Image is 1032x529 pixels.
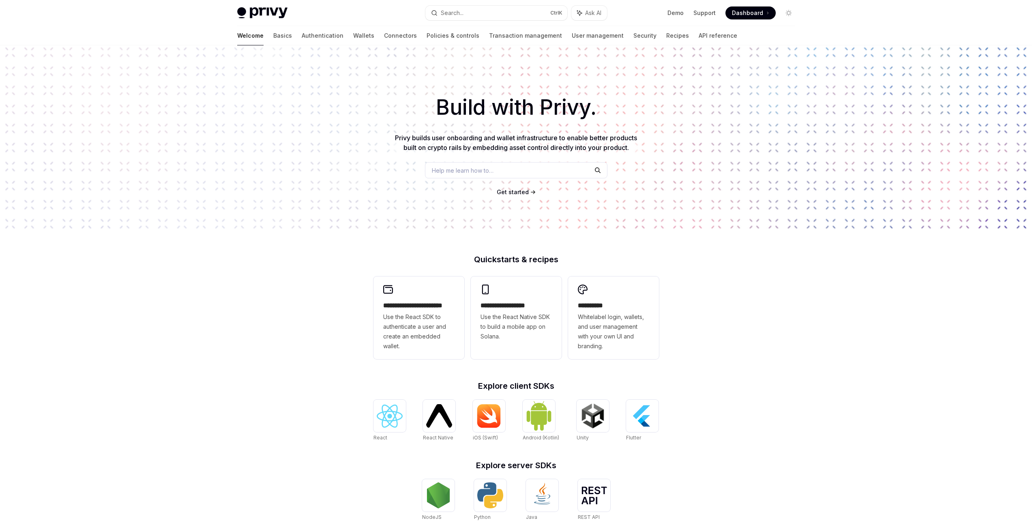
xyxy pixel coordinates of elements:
[377,405,403,428] img: React
[732,9,763,17] span: Dashboard
[395,134,637,152] span: Privy builds user onboarding and wallet infrastructure to enable better products built on crypto ...
[422,514,442,520] span: NodeJS
[577,435,589,441] span: Unity
[577,400,609,442] a: UnityUnity
[474,479,506,521] a: PythonPython
[427,26,479,45] a: Policies & controls
[489,26,562,45] a: Transaction management
[550,10,562,16] span: Ctrl K
[578,479,610,521] a: REST APIREST API
[473,435,498,441] span: iOS (Swift)
[666,26,689,45] a: Recipes
[237,26,264,45] a: Welcome
[626,435,641,441] span: Flutter
[425,6,567,20] button: Search...CtrlK
[529,482,555,508] img: Java
[302,26,343,45] a: Authentication
[497,188,529,196] a: Get started
[476,404,502,428] img: iOS (Swift)
[526,514,537,520] span: Java
[629,403,655,429] img: Flutter
[782,6,795,19] button: Toggle dark mode
[425,482,451,508] img: NodeJS
[725,6,776,19] a: Dashboard
[633,26,657,45] a: Security
[497,188,529,195] span: Get started
[477,482,503,508] img: Python
[693,9,716,17] a: Support
[523,400,559,442] a: Android (Kotlin)Android (Kotlin)
[481,312,552,341] span: Use the React Native SDK to build a mobile app on Solana.
[523,435,559,441] span: Android (Kotlin)
[373,400,406,442] a: ReactReact
[237,7,288,19] img: light logo
[426,404,452,427] img: React Native
[699,26,737,45] a: API reference
[13,92,1019,123] h1: Build with Privy.
[373,382,659,390] h2: Explore client SDKs
[384,26,417,45] a: Connectors
[473,400,505,442] a: iOS (Swift)iOS (Swift)
[571,6,607,20] button: Ask AI
[568,276,659,359] a: **** *****Whitelabel login, wallets, and user management with your own UI and branding.
[373,461,659,469] h2: Explore server SDKs
[526,400,552,431] img: Android (Kotlin)
[373,255,659,263] h2: Quickstarts & recipes
[578,514,600,520] span: REST API
[585,9,601,17] span: Ask AI
[580,403,606,429] img: Unity
[667,9,684,17] a: Demo
[432,166,493,175] span: Help me learn how to…
[441,8,463,18] div: Search...
[423,435,453,441] span: React Native
[423,400,455,442] a: React NativeReact Native
[626,400,659,442] a: FlutterFlutter
[273,26,292,45] a: Basics
[578,312,649,351] span: Whitelabel login, wallets, and user management with your own UI and branding.
[471,276,562,359] a: **** **** **** ***Use the React Native SDK to build a mobile app on Solana.
[422,479,455,521] a: NodeJSNodeJS
[474,514,491,520] span: Python
[383,312,455,351] span: Use the React SDK to authenticate a user and create an embedded wallet.
[526,479,558,521] a: JavaJava
[373,435,387,441] span: React
[572,26,624,45] a: User management
[353,26,374,45] a: Wallets
[581,486,607,504] img: REST API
